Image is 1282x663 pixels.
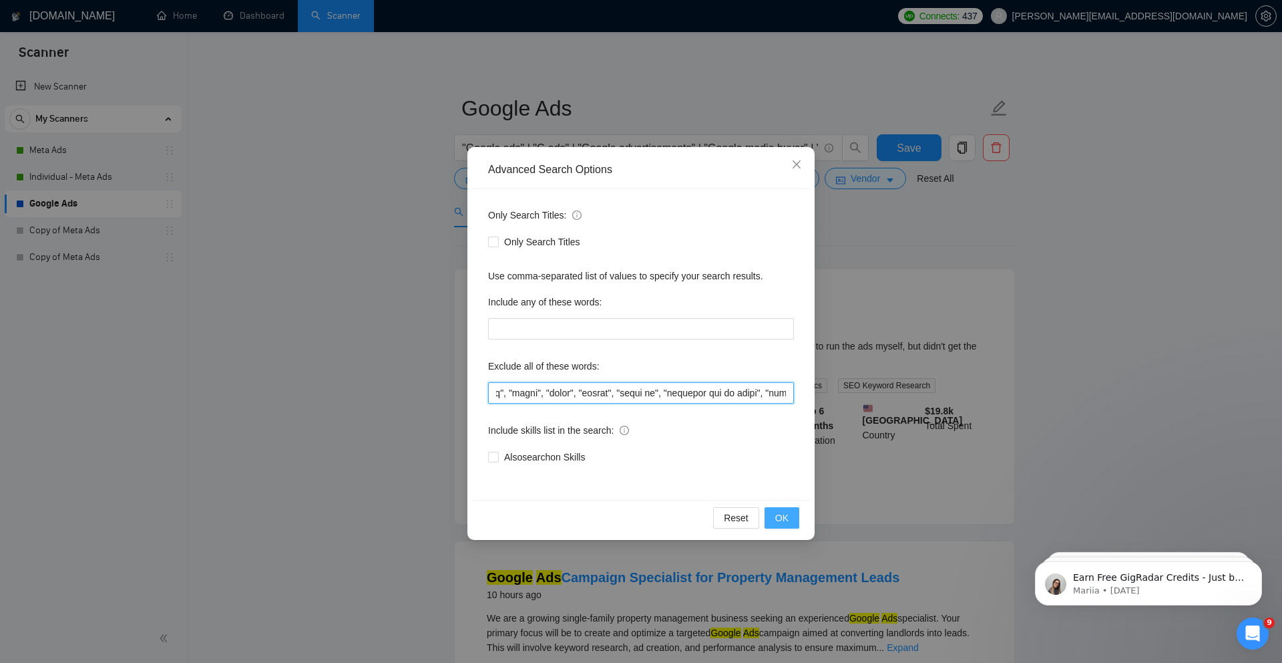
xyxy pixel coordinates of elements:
button: Close [779,147,815,183]
label: Include any of these words: [488,291,602,313]
span: Include skills list in the search: [488,423,629,438]
button: Reset [713,507,759,529]
span: Only Search Titles: [488,208,582,223]
label: Exclude all of these words: [488,356,600,377]
span: OK [775,511,789,525]
button: OK [765,507,799,529]
span: close [791,159,802,170]
span: Only Search Titles [499,235,586,249]
span: Also search on Skills [499,450,590,465]
span: Reset [724,511,749,525]
div: Advanced Search Options [488,162,794,177]
span: info-circle [572,211,582,220]
div: Use comma-separated list of values to specify your search results. [488,269,794,283]
iframe: Intercom live chat [1237,618,1269,650]
span: info-circle [620,426,629,435]
span: 9 [1264,618,1275,628]
iframe: Intercom notifications message [1015,533,1282,627]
